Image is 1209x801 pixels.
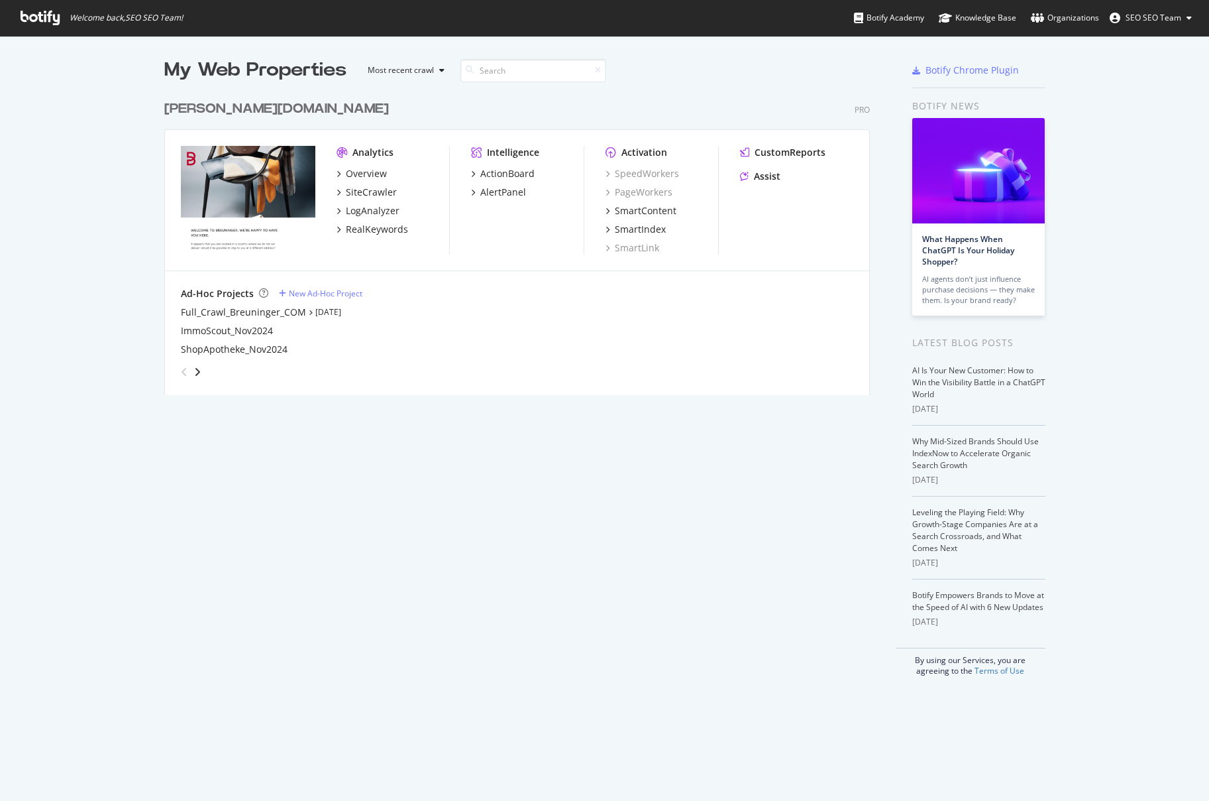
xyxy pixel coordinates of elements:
div: [PERSON_NAME][DOMAIN_NAME] [164,99,389,119]
div: By using our Services, you are agreeing to the [896,648,1045,676]
a: ImmoScout_Nov2024 [181,324,273,338]
a: Why Mid-Sized Brands Should Use IndexNow to Accelerate Organic Search Growth [912,436,1039,471]
a: ShopApotheke_Nov2024 [181,343,288,356]
img: breuninger.com [181,146,315,253]
div: AI agents don’t just influence purchase decisions — they make them. Is your brand ready? [922,274,1035,306]
div: [DATE] [912,616,1045,628]
a: Botify Empowers Brands to Move at the Speed of AI with 6 New Updates [912,589,1044,613]
div: Pro [855,104,870,115]
a: [DATE] [315,306,341,318]
div: RealKeywords [346,223,408,236]
a: SmartLink [605,241,659,255]
span: SEO SEO Team [1126,12,1181,23]
a: SiteCrawler [337,186,397,199]
a: SmartIndex [605,223,666,236]
a: PageWorkers [605,186,672,199]
div: Intelligence [487,146,539,159]
div: ActionBoard [480,167,535,180]
a: What Happens When ChatGPT Is Your Holiday Shopper? [922,233,1014,267]
div: grid [164,84,880,395]
div: Botify news [912,99,1045,113]
a: LogAnalyzer [337,204,399,217]
div: [DATE] [912,403,1045,415]
div: Knowledge Base [939,11,1016,25]
div: CustomReports [755,146,825,159]
div: Organizations [1031,11,1099,25]
a: SpeedWorkers [605,167,679,180]
a: RealKeywords [337,223,408,236]
button: Most recent crawl [357,60,450,81]
div: AlertPanel [480,186,526,199]
a: SmartContent [605,204,676,217]
div: SiteCrawler [346,186,397,199]
div: Assist [754,170,780,183]
div: SmartIndex [615,223,666,236]
div: SmartContent [615,204,676,217]
div: Botify Chrome Plugin [925,64,1019,77]
div: LogAnalyzer [346,204,399,217]
div: Ad-Hoc Projects [181,287,254,300]
div: [DATE] [912,474,1045,486]
a: Botify Chrome Plugin [912,64,1019,77]
button: SEO SEO Team [1099,7,1202,29]
div: Most recent crawl [368,66,434,74]
div: [DATE] [912,557,1045,569]
a: ActionBoard [471,167,535,180]
div: angle-right [193,365,202,379]
a: AlertPanel [471,186,526,199]
div: Overview [346,167,387,180]
div: angle-left [176,361,193,383]
a: AI Is Your New Customer: How to Win the Visibility Battle in a ChatGPT World [912,365,1045,400]
div: New Ad-Hoc Project [289,288,362,299]
div: My Web Properties [164,57,346,84]
div: Latest Blog Posts [912,336,1045,350]
input: Search [460,59,606,82]
a: New Ad-Hoc Project [279,288,362,299]
a: [PERSON_NAME][DOMAIN_NAME] [164,99,394,119]
div: Activation [621,146,667,159]
a: Terms of Use [974,665,1024,676]
a: Assist [740,170,780,183]
div: Botify Academy [854,11,924,25]
a: Overview [337,167,387,180]
span: Welcome back, SEO SEO Team ! [70,13,183,23]
a: Leveling the Playing Field: Why Growth-Stage Companies Are at a Search Crossroads, and What Comes... [912,507,1038,554]
a: CustomReports [740,146,825,159]
a: Full_Crawl_Breuninger_COM [181,306,306,319]
div: Analytics [352,146,394,159]
img: What Happens When ChatGPT Is Your Holiday Shopper? [912,118,1045,223]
